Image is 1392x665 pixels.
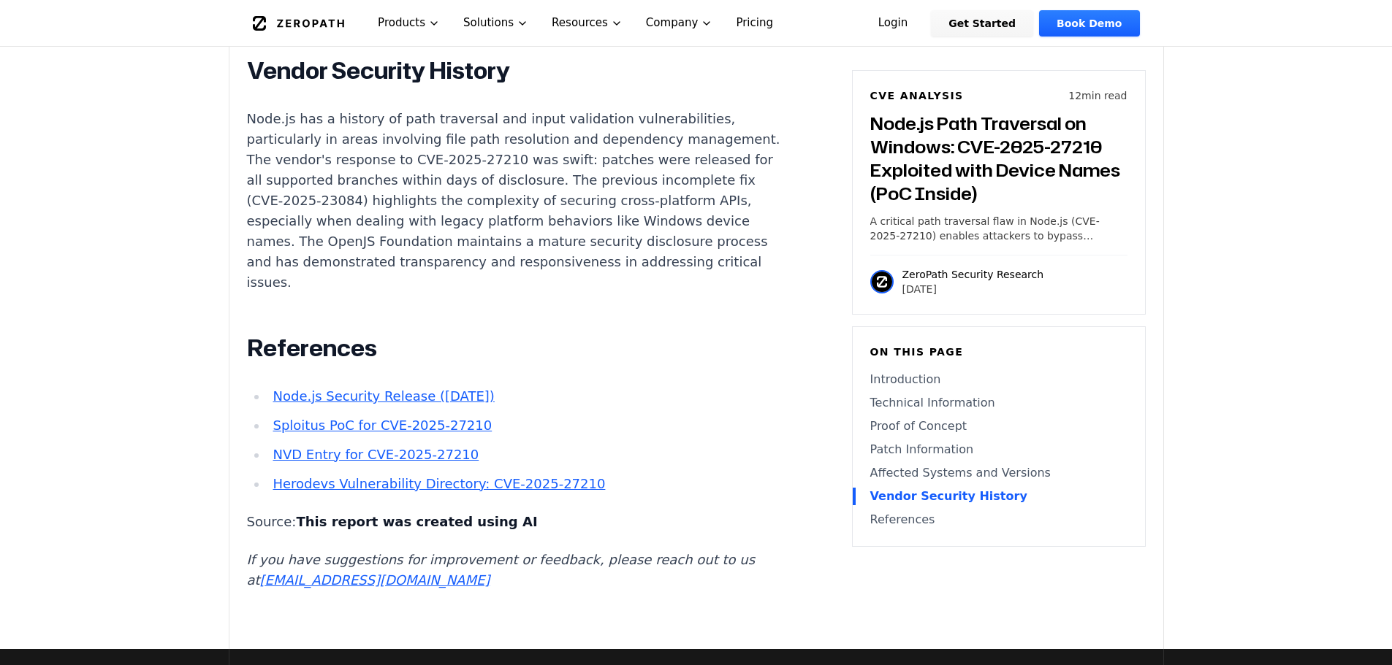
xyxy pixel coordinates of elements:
[870,88,964,103] h6: CVE Analysis
[1039,10,1139,36] a: Book Demo
[260,572,490,588] a: [EMAIL_ADDRESS][DOMAIN_NAME]
[870,394,1127,412] a: Technical Information
[931,10,1033,36] a: Get Started
[273,447,479,462] a: NVD Entry for CVE-2025-27210
[861,10,926,36] a: Login
[247,512,791,532] p: Source:
[902,267,1044,282] p: ZeroPath Security Research
[870,214,1127,243] p: A critical path traversal flaw in Node.js (CVE-2025-27210) enables attackers to bypass directory ...
[247,334,791,363] h2: References
[870,418,1127,435] a: Proof of Concept
[870,371,1127,388] a: Introduction
[247,56,791,85] h2: Vendor Security History
[870,112,1127,205] h3: Node.js Path Traversal on Windows: CVE-2025-27210 Exploited with Device Names (PoC Inside)
[902,282,1044,296] p: [DATE]
[870,511,1127,528] a: References
[296,514,537,529] strong: This report was created using AI
[247,109,791,293] p: Node.js has a history of path traversal and input validation vulnerabilities, particularly in are...
[1068,88,1127,103] p: 12 min read
[273,418,492,433] a: Sploitus PoC for CVE-2025-27210
[273,476,605,491] a: Herodevs Vulnerability Directory: CVE-2025-27210
[870,441,1127,458] a: Patch Information
[870,270,894,293] img: ZeroPath Security Research
[247,552,756,588] em: If you have suggestions for improvement or feedback, please reach out to us at
[273,388,494,404] a: Node.js Security Release ([DATE])
[870,345,1127,359] h6: On this page
[870,464,1127,482] a: Affected Systems and Versions
[870,488,1127,505] a: Vendor Security History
